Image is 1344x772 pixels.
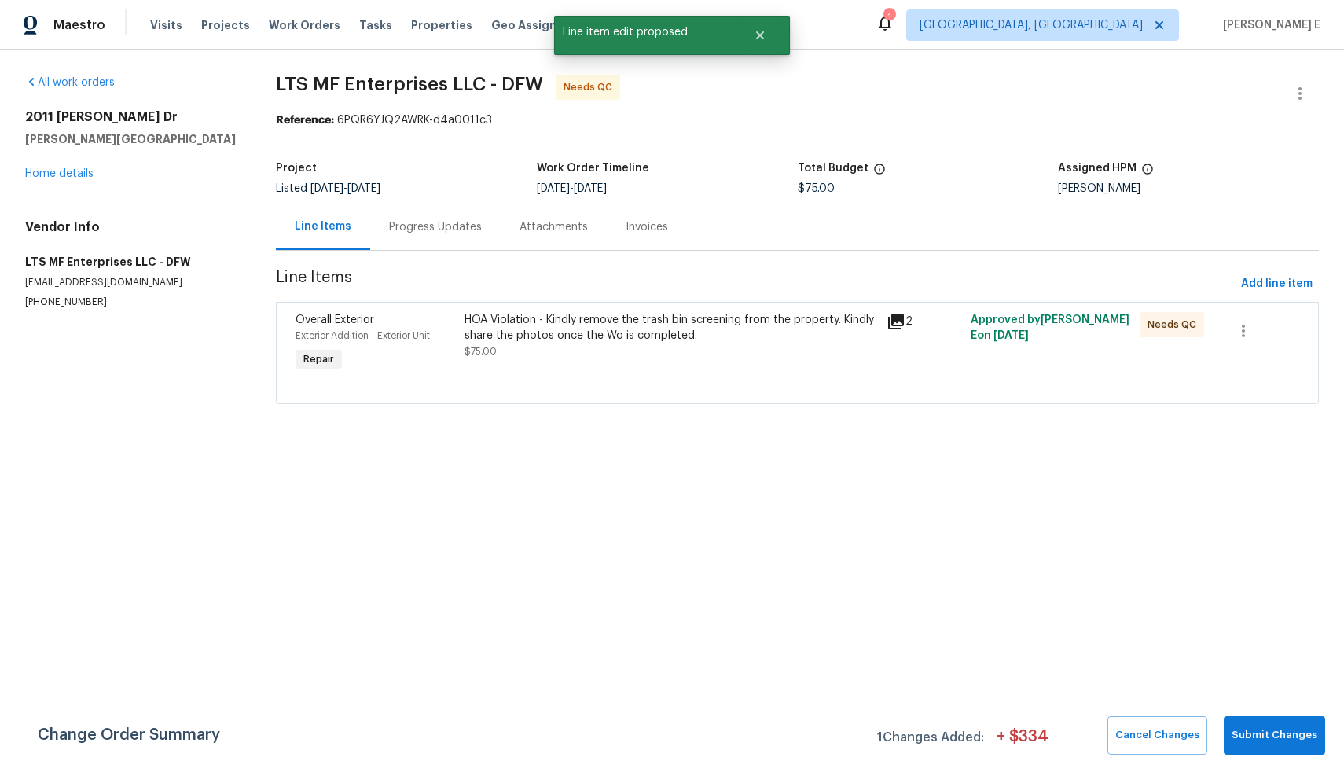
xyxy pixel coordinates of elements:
[537,163,649,174] h5: Work Order Timeline
[1141,163,1154,183] span: The hpm assigned to this work order.
[297,351,340,367] span: Repair
[554,16,734,49] span: Line item edit proposed
[1235,270,1319,299] button: Add line item
[276,115,334,126] b: Reference:
[201,17,250,33] span: Projects
[920,17,1143,33] span: [GEOGRAPHIC_DATA], [GEOGRAPHIC_DATA]
[296,331,430,340] span: Exterior Addition - Exterior Unit
[310,183,380,194] span: -
[276,163,317,174] h5: Project
[626,219,668,235] div: Invoices
[347,183,380,194] span: [DATE]
[971,314,1129,341] span: Approved by [PERSON_NAME] E on
[25,219,238,235] h4: Vendor Info
[359,20,392,31] span: Tasks
[798,183,835,194] span: $75.00
[537,183,570,194] span: [DATE]
[25,296,238,309] p: [PHONE_NUMBER]
[1217,17,1320,33] span: [PERSON_NAME] E
[296,314,374,325] span: Overall Exterior
[276,183,380,194] span: Listed
[887,312,961,331] div: 2
[53,17,105,33] span: Maestro
[564,79,619,95] span: Needs QC
[310,183,343,194] span: [DATE]
[150,17,182,33] span: Visits
[276,112,1319,128] div: 6PQR6YJQ2AWRK-d4a0011c3
[389,219,482,235] div: Progress Updates
[1241,274,1313,294] span: Add line item
[25,131,238,147] h5: [PERSON_NAME][GEOGRAPHIC_DATA]
[993,330,1029,341] span: [DATE]
[465,347,497,356] span: $75.00
[276,75,543,94] span: LTS MF Enterprises LLC - DFW
[798,163,868,174] h5: Total Budget
[873,163,886,183] span: The total cost of line items that have been proposed by Opendoor. This sum includes line items th...
[411,17,472,33] span: Properties
[276,270,1235,299] span: Line Items
[537,183,607,194] span: -
[295,219,351,234] div: Line Items
[1058,183,1319,194] div: [PERSON_NAME]
[269,17,340,33] span: Work Orders
[520,219,588,235] div: Attachments
[1058,163,1137,174] h5: Assigned HPM
[883,9,894,25] div: 1
[1148,317,1203,333] span: Needs QC
[465,312,877,344] div: HOA Violation - Kindly remove the trash bin screening from the property. Kindly share the photos ...
[25,276,238,289] p: [EMAIL_ADDRESS][DOMAIN_NAME]
[25,109,238,125] h2: 2011 [PERSON_NAME] Dr
[734,20,786,51] button: Close
[25,77,115,88] a: All work orders
[25,168,94,179] a: Home details
[491,17,593,33] span: Geo Assignments
[574,183,607,194] span: [DATE]
[25,254,238,270] h5: LTS MF Enterprises LLC - DFW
